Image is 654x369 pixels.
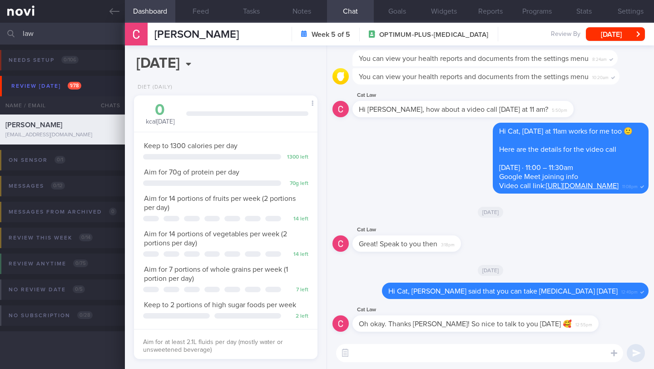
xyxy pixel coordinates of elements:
[499,128,633,135] span: Hi Cat, [DATE] at 11am works for me too 🙂
[478,207,504,218] span: [DATE]
[286,313,308,320] div: 2 left
[73,259,88,267] span: 0 / 75
[154,29,239,40] span: [PERSON_NAME]
[51,182,65,189] span: 0 / 12
[5,121,62,129] span: [PERSON_NAME]
[312,30,350,39] strong: Week 5 of 5
[6,206,119,218] div: Messages from Archived
[622,181,638,190] span: 11:08pm
[499,164,573,171] span: [DATE] · 11:00 – 11:30am
[73,285,85,293] span: 0 / 5
[286,216,308,223] div: 14 left
[552,105,567,114] span: 5:50pm
[286,180,308,187] div: 70 g left
[546,182,619,189] a: [URL][DOMAIN_NAME]
[586,27,645,41] button: [DATE]
[286,287,308,294] div: 7 left
[6,309,95,322] div: No subscription
[144,169,239,176] span: Aim for 70g of protein per day
[144,195,296,211] span: Aim for 14 portions of fruits per week (2 portions per day)
[499,182,619,189] span: Video call link:
[6,232,95,244] div: Review this week
[499,146,616,153] span: Here are the details for the video call
[359,106,548,113] span: Hi [PERSON_NAME], how about a video call [DATE] at 11 am?
[286,251,308,258] div: 14 left
[6,284,87,296] div: No review date
[478,265,504,276] span: [DATE]
[134,84,173,91] div: Diet (Daily)
[551,30,580,39] span: Review By
[9,80,84,92] div: Review [DATE]
[54,156,65,164] span: 0 / 1
[89,96,125,115] div: Chats
[144,142,238,150] span: Keep to 1300 calories per day
[6,54,81,66] div: Needs setup
[352,224,488,235] div: Cat Law
[144,230,287,247] span: Aim for 14 portions of vegetables per week (2 portions per day)
[499,173,578,180] span: Google Meet joining info
[359,73,589,80] span: You can view your health reports and documents from the settings menu
[621,287,638,295] span: 12:49pm
[143,339,283,354] span: Aim for at least 2.1L fluids per day (mostly water or unsweetened beverage)
[77,311,93,319] span: 0 / 28
[143,102,177,126] div: kcal [DATE]
[352,90,601,101] div: Cat Law
[144,266,288,282] span: Aim for 7 portions of whole grains per week (1 portion per day)
[359,240,437,248] span: Great! Speak to you then
[352,304,626,315] div: Cat Law
[359,320,572,328] span: Oh okay. Thanks [PERSON_NAME]! So nice to talk to you [DATE] 🥰
[109,208,117,215] span: 0
[144,301,296,309] span: Keep to 2 portions of high sugar foods per week
[6,180,67,192] div: Messages
[68,82,81,90] span: 1 / 78
[388,288,618,295] span: Hi Cat, [PERSON_NAME] said that you can take [MEDICAL_DATA] [DATE]
[6,154,68,166] div: On sensor
[79,234,93,241] span: 0 / 14
[359,55,589,62] span: You can view your health reports and documents from the settings menu
[286,154,308,161] div: 1300 left
[143,102,177,118] div: 0
[441,239,455,248] span: 3:18pm
[379,30,488,40] span: OPTIMUM-PLUS-[MEDICAL_DATA]
[5,132,119,139] div: [EMAIL_ADDRESS][DOMAIN_NAME]
[592,54,607,63] span: 8:24am
[6,258,90,270] div: Review anytime
[575,319,592,328] span: 12:55pm
[61,56,79,64] span: 0 / 106
[592,72,609,81] span: 10:20am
